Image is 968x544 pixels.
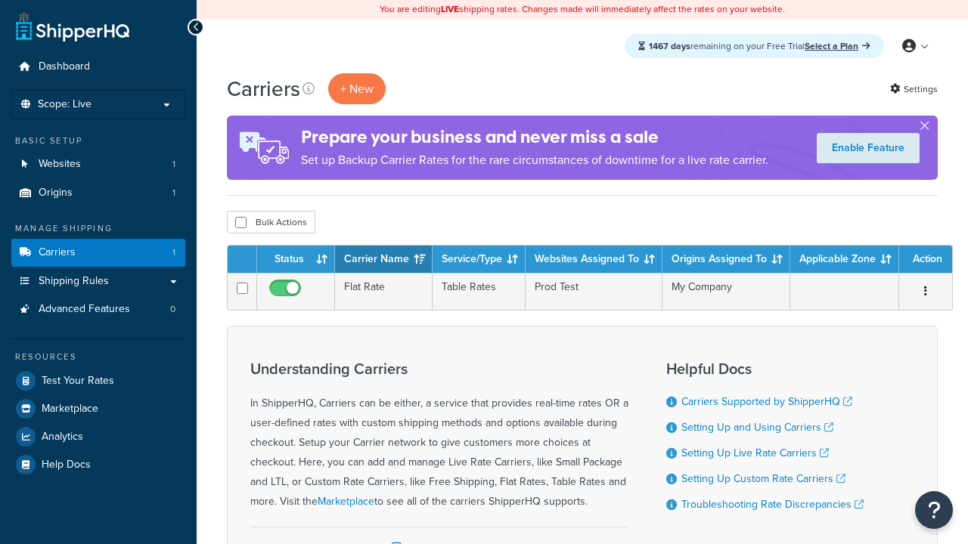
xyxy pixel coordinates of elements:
[42,459,91,471] span: Help Docs
[39,158,81,171] span: Websites
[172,158,175,171] span: 1
[42,403,98,416] span: Marketplace
[39,303,130,316] span: Advanced Features
[257,246,335,273] th: Status: activate to sort column ascending
[172,187,175,199] span: 1
[11,179,185,207] a: Origins 1
[11,295,185,323] a: Advanced Features 0
[915,491,953,529] button: Open Resource Center
[227,211,315,233] button: Bulk Actions
[39,275,109,288] span: Shipping Rules
[790,246,899,273] th: Applicable Zone: activate to sort column ascending
[526,246,662,273] th: Websites Assigned To: activate to sort column ascending
[39,60,90,73] span: Dashboard
[662,273,790,310] td: My Company
[250,360,628,512] div: In ShipperHQ, Carriers can be either, a service that provides real-time rates OR a user-defined r...
[625,34,884,58] div: remaining on your Free Trial
[681,445,829,461] a: Setting Up Live Rate Carriers
[11,179,185,207] li: Origins
[805,39,870,53] a: Select a Plan
[681,496,864,512] a: Troubleshooting Rate Discrepancies
[11,395,185,422] a: Marketplace
[16,11,129,42] a: ShipperHQ Home
[662,246,790,273] th: Origins Assigned To: activate to sort column ascending
[11,423,185,450] a: Analytics
[11,267,185,295] a: Shipping Rules
[170,303,175,316] span: 0
[11,239,185,267] li: Carriers
[681,394,852,410] a: Carriers Supported by ShipperHQ
[328,73,386,104] button: + New
[817,133,920,163] a: Enable Feature
[39,246,76,259] span: Carriers
[890,79,938,100] a: Settings
[335,273,433,310] td: Flat Rate
[11,150,185,178] li: Websites
[227,116,301,180] img: ad-rules-rateshop-fe6ec290ccb7230408bd80ed9643f0289d75e0ffd9eb532fc0e269fcd187b520.png
[318,493,374,509] a: Marketplace
[227,74,300,104] h1: Carriers
[433,273,526,310] td: Table Rates
[441,2,459,16] b: LIVE
[301,150,768,171] p: Set up Backup Carrier Rates for the rare circumstances of downtime for a live rate carrier.
[11,295,185,323] li: Advanced Features
[301,125,768,150] h4: Prepare your business and never miss a sale
[11,367,185,394] a: Test Your Rates
[11,222,185,235] div: Manage Shipping
[681,471,845,487] a: Setting Up Custom Rate Carriers
[42,375,114,388] span: Test Your Rates
[11,53,185,81] a: Dashboard
[38,98,92,111] span: Scope: Live
[335,246,433,273] th: Carrier Name: activate to sort column ascending
[39,187,73,199] span: Origins
[433,246,526,273] th: Service/Type: activate to sort column ascending
[42,431,83,444] span: Analytics
[172,246,175,259] span: 1
[526,273,662,310] td: Prod Test
[11,150,185,178] a: Websites 1
[250,360,628,377] h3: Understanding Carriers
[649,39,690,53] strong: 1467 days
[11,451,185,478] a: Help Docs
[11,134,185,147] div: Basic Setup
[11,239,185,267] a: Carriers 1
[11,351,185,363] div: Resources
[666,360,864,377] h3: Helpful Docs
[899,246,952,273] th: Action
[681,419,833,435] a: Setting Up and Using Carriers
